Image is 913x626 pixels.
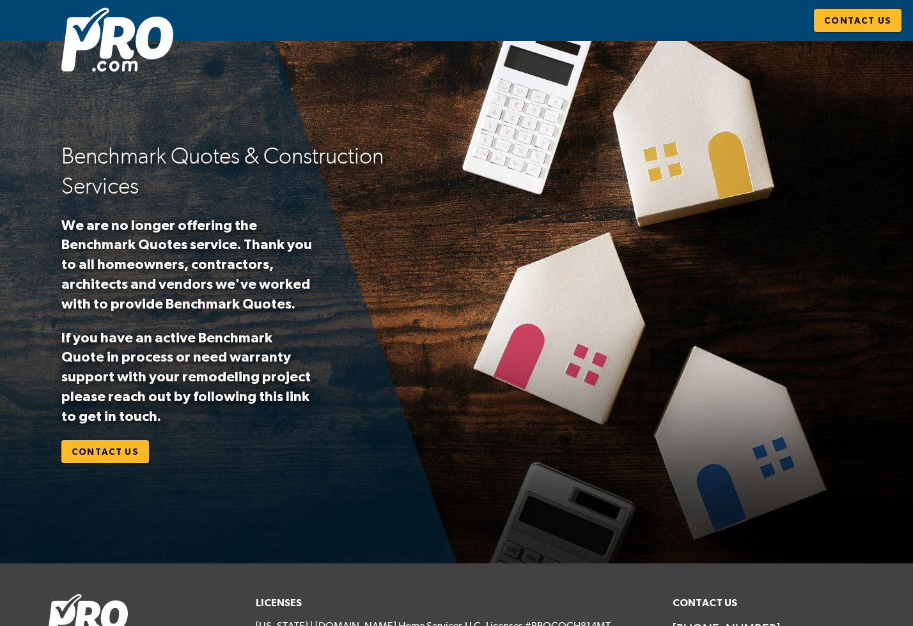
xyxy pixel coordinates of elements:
[673,594,866,612] h6: Contact Us
[256,594,657,612] h6: Licenses
[61,215,317,314] p: We are no longer offering the Benchmark Quotes service. Thank you to all homeowners, contractors,...
[61,440,149,464] a: Contact Us
[61,141,444,201] h2: Benchmark Quotes & Construction Services
[61,328,317,426] p: If you have an active Benchmark Quote in process or need warranty support with your remodeling pr...
[814,9,901,33] a: Contact Us
[72,444,139,460] span: Contact Us
[61,8,173,72] img: Pro.com logo
[824,13,891,29] span: Contact Us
